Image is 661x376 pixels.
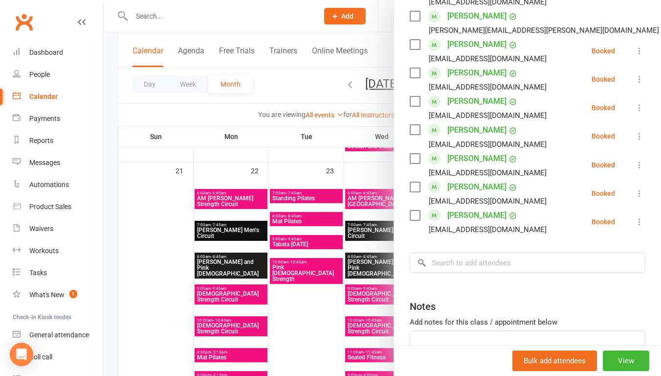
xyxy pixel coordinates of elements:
[592,162,615,168] div: Booked
[447,8,507,24] a: [PERSON_NAME]
[29,247,59,255] div: Workouts
[29,181,69,188] div: Automations
[592,104,615,111] div: Booked
[29,159,60,166] div: Messages
[13,284,103,306] a: What's New1
[13,324,103,346] a: General attendance kiosk mode
[592,218,615,225] div: Booked
[592,190,615,197] div: Booked
[592,76,615,83] div: Booked
[13,130,103,152] a: Reports
[429,138,547,151] div: [EMAIL_ADDRESS][DOMAIN_NAME]
[13,346,103,368] a: Roll call
[603,351,649,371] button: View
[29,331,89,339] div: General attendance
[429,52,547,65] div: [EMAIL_ADDRESS][DOMAIN_NAME]
[29,48,63,56] div: Dashboard
[69,290,77,298] span: 1
[447,151,507,166] a: [PERSON_NAME]
[13,152,103,174] a: Messages
[13,218,103,240] a: Waivers
[12,10,36,34] a: Clubworx
[13,86,103,108] a: Calendar
[429,166,547,179] div: [EMAIL_ADDRESS][DOMAIN_NAME]
[447,65,507,81] a: [PERSON_NAME]
[29,93,58,100] div: Calendar
[29,70,50,78] div: People
[429,195,547,208] div: [EMAIL_ADDRESS][DOMAIN_NAME]
[29,291,65,299] div: What's New
[13,262,103,284] a: Tasks
[410,300,436,313] div: Notes
[429,81,547,94] div: [EMAIL_ADDRESS][DOMAIN_NAME]
[592,133,615,140] div: Booked
[29,115,60,122] div: Payments
[29,269,47,277] div: Tasks
[13,64,103,86] a: People
[429,109,547,122] div: [EMAIL_ADDRESS][DOMAIN_NAME]
[410,316,645,328] div: Add notes for this class / appointment below
[29,225,53,233] div: Waivers
[447,94,507,109] a: [PERSON_NAME]
[410,253,645,273] input: Search to add attendees
[13,108,103,130] a: Payments
[429,223,547,236] div: [EMAIL_ADDRESS][DOMAIN_NAME]
[29,203,71,211] div: Product Sales
[10,343,33,366] div: Open Intercom Messenger
[13,42,103,64] a: Dashboard
[29,137,53,144] div: Reports
[13,196,103,218] a: Product Sales
[447,37,507,52] a: [PERSON_NAME]
[13,174,103,196] a: Automations
[13,240,103,262] a: Workouts
[29,353,52,361] div: Roll call
[447,122,507,138] a: [PERSON_NAME]
[592,47,615,54] div: Booked
[447,179,507,195] a: [PERSON_NAME]
[429,24,659,37] div: [PERSON_NAME][EMAIL_ADDRESS][PERSON_NAME][DOMAIN_NAME]
[447,208,507,223] a: [PERSON_NAME]
[512,351,597,371] button: Bulk add attendees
